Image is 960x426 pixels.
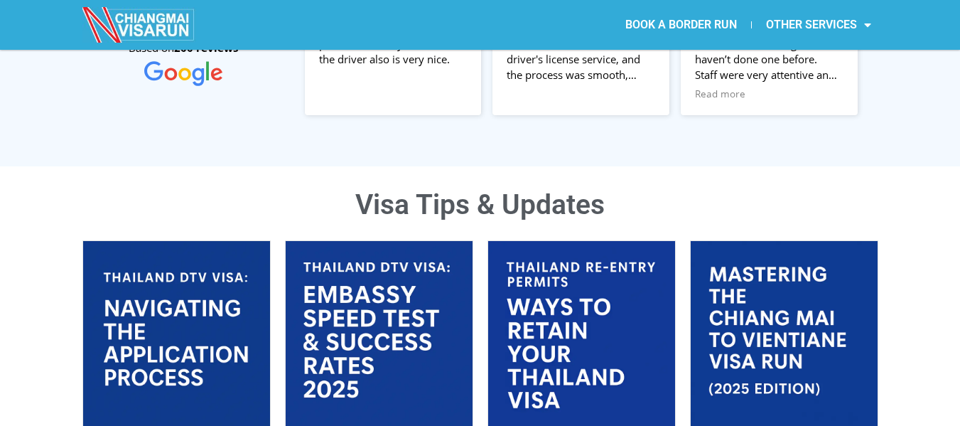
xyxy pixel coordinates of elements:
img: Google [144,61,222,86]
a: OTHER SERVICES [752,9,885,41]
h1: Visa Tips & Updates [82,191,878,219]
div: Thank you so much! The process was very smooth and the driver also is very nice. [319,21,468,83]
a: BOOK A BORDER RUN [611,9,751,41]
span: Read more [695,87,745,101]
div: I requested the [DEMOGRAPHIC_DATA] driver's license service, and the process was smooth, professi... [507,21,655,83]
nav: Menu [480,9,885,41]
div: Very straightforward and easy visa run which was great as I haven’t done one before. Staff were v... [695,21,843,83]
